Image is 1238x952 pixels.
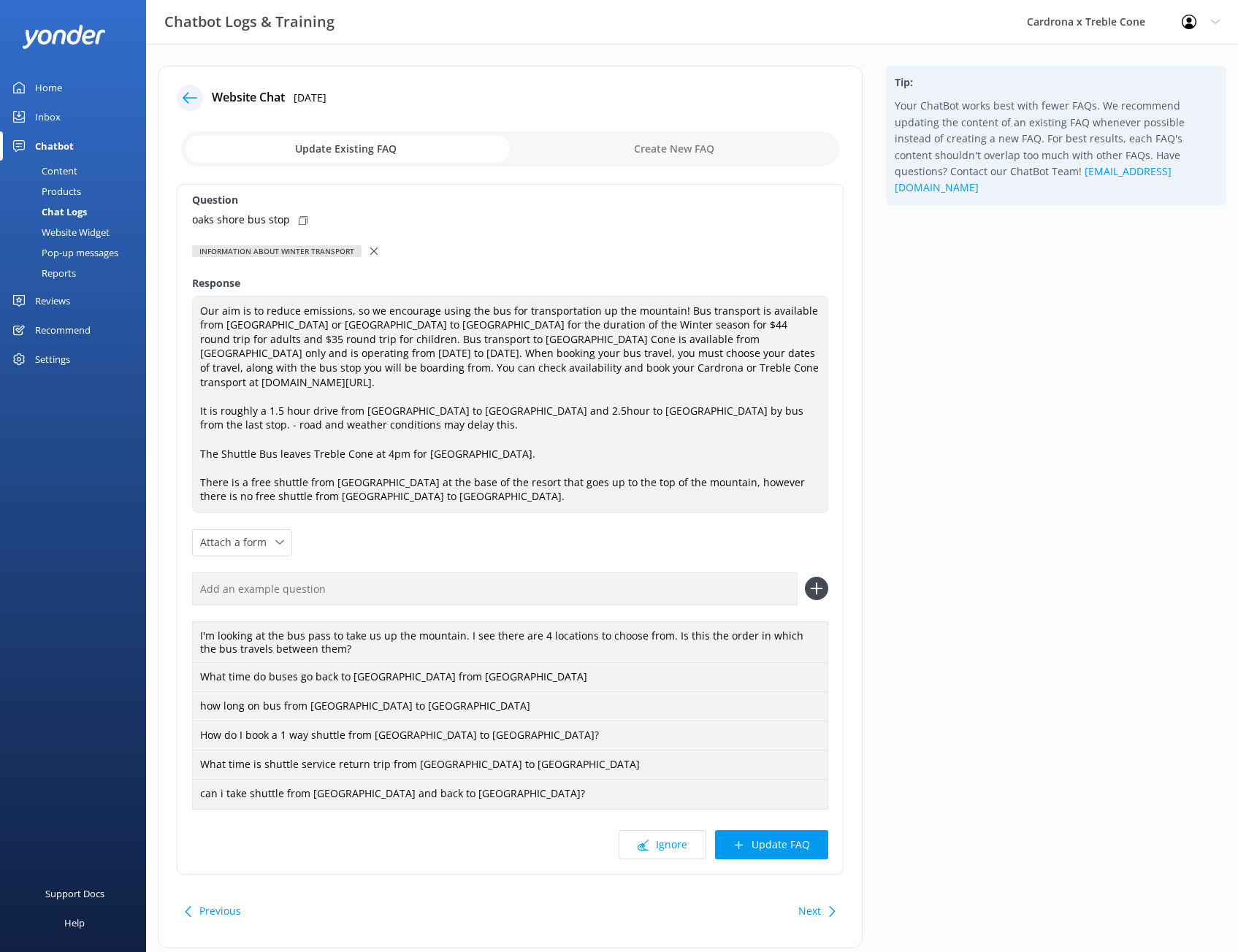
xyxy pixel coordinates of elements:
[200,534,275,550] span: Attach a form
[45,879,104,908] div: Support Docs
[35,286,70,315] div: Reviews
[9,263,146,283] a: Reports
[9,242,146,263] a: Pop-up messages
[895,74,1218,91] h4: Tip:
[9,161,77,181] div: Content
[192,275,828,291] label: Response
[619,830,706,859] button: Ignore
[294,90,326,106] p: [DATE]
[192,750,828,780] div: What time is shuttle service return trip from [GEOGRAPHIC_DATA] to [GEOGRAPHIC_DATA]
[9,201,87,222] div: Chat Logs
[192,212,290,228] p: oaks shore bus stop
[895,98,1218,196] p: Your ChatBot works best with fewer FAQs. We recommend updating the content of an existing FAQ whe...
[192,245,362,257] div: Information about winter Transport
[192,572,798,605] input: Add an example question
[192,779,828,810] div: can i take shuttle from [GEOGRAPHIC_DATA] and back to [GEOGRAPHIC_DATA]?
[192,662,828,693] div: What time do buses go back to [GEOGRAPHIC_DATA] from [GEOGRAPHIC_DATA]
[192,691,828,722] div: how long on bus from [GEOGRAPHIC_DATA] to [GEOGRAPHIC_DATA]
[35,73,62,102] div: Home
[9,222,146,242] a: Website Widget
[798,897,821,926] button: Next
[9,263,76,283] div: Reports
[9,222,110,242] div: Website Widget
[35,102,61,131] div: Inbox
[35,345,70,374] div: Settings
[35,315,91,345] div: Recommend
[9,242,118,263] div: Pop-up messages
[9,201,146,222] a: Chat Logs
[715,830,828,859] button: Update FAQ
[212,88,285,107] h4: Website Chat
[9,181,81,201] div: Products
[199,897,241,926] button: Previous
[192,192,828,208] label: Question
[192,296,828,513] textarea: Our aim is to reduce emissions, so we encourage using the bus for transportation up the mountain!...
[164,10,335,34] h3: Chatbot Logs & Training
[22,25,106,49] img: yonder-white-logo.png
[9,161,146,181] a: Content
[64,908,85,937] div: Help
[192,621,828,664] div: I'm looking at the bus pass to take us up the mountain. I see there are 4 locations to choose fro...
[192,721,828,751] div: How do I book a 1 way shuttle from [GEOGRAPHIC_DATA] to [GEOGRAPHIC_DATA]?
[35,131,74,161] div: Chatbot
[9,181,146,201] a: Products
